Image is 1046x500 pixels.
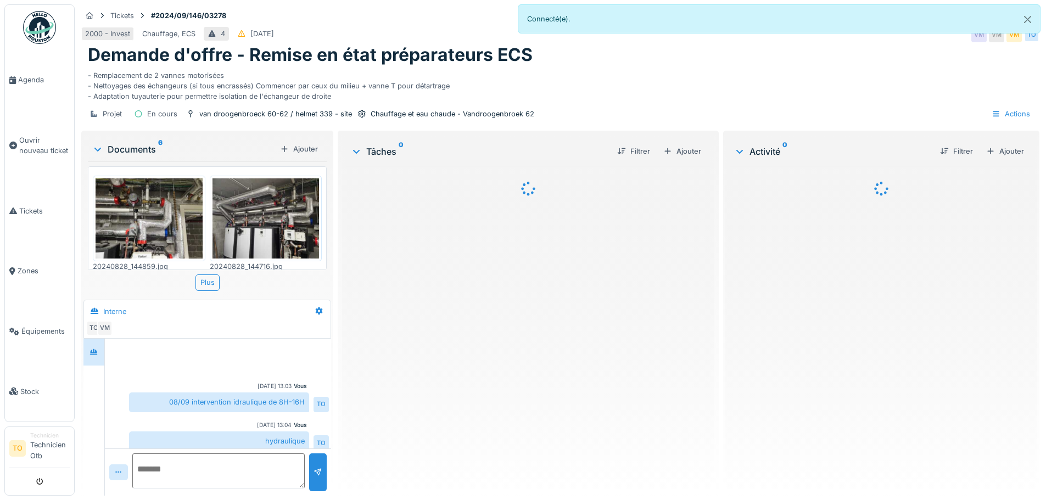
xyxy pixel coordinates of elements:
[9,431,70,468] a: TO TechnicienTechnicien Otb
[110,10,134,21] div: Tickets
[103,109,122,119] div: Projet
[129,431,309,451] div: hydraulique
[294,421,307,429] div: Vous
[88,44,533,65] h1: Demande d'offre - Remise en état préparateurs ECS
[147,109,177,119] div: En cours
[1024,27,1039,42] div: TO
[1006,27,1022,42] div: VM
[30,431,70,465] li: Technicien Otb
[93,261,205,272] div: 20240828_144859.jpg
[20,386,70,397] span: Stock
[18,75,70,85] span: Agenda
[19,135,70,156] span: Ouvrir nouveau ticket
[30,431,70,440] div: Technicien
[5,50,74,110] a: Agenda
[9,440,26,457] li: TO
[23,11,56,44] img: Badge_color-CXgf-gQk.svg
[982,144,1028,159] div: Ajouter
[1015,5,1040,34] button: Close
[314,435,329,451] div: TO
[85,29,130,39] div: 2000 - Invest
[5,301,74,362] a: Équipements
[221,29,225,39] div: 4
[659,144,706,159] div: Ajouter
[518,4,1041,33] div: Connecté(e).
[129,392,309,412] div: 08/09 intervention idraulique de 8H-16H
[142,29,195,39] div: Chauffage, ECS
[88,66,1033,102] div: - Remplacement de 2 vannes motorisées - Nettoyages des échangeurs (si tous encrassés) Commencer p...
[294,382,307,390] div: Vous
[19,206,70,216] span: Tickets
[351,145,608,158] div: Tâches
[5,110,74,181] a: Ouvrir nouveau ticket
[987,106,1035,122] div: Actions
[21,326,70,336] span: Équipements
[195,274,220,290] div: Plus
[250,29,274,39] div: [DATE]
[258,382,292,390] div: [DATE] 13:03
[5,361,74,422] a: Stock
[257,421,292,429] div: [DATE] 13:04
[92,143,276,156] div: Documents
[86,321,102,336] div: TO
[613,144,655,159] div: Filtrer
[734,145,931,158] div: Activité
[147,10,231,21] strong: #2024/09/146/03278
[199,109,352,119] div: van droogenbroeck 60-62 / helmet 339 - site
[989,27,1004,42] div: VM
[158,143,163,156] sup: 6
[18,266,70,276] span: Zones
[210,261,322,272] div: 20240828_144716.jpg
[212,178,320,259] img: 5g392laiqzv7jjld2s9ra2lv667i
[276,142,322,156] div: Ajouter
[97,321,113,336] div: VM
[782,145,787,158] sup: 0
[314,397,329,412] div: TO
[936,144,977,159] div: Filtrer
[96,178,203,259] img: k0n4ff0tfdqppixuyozobqohjczd
[5,181,74,241] a: Tickets
[103,306,126,317] div: Interne
[971,27,987,42] div: VM
[399,145,404,158] sup: 0
[5,241,74,301] a: Zones
[371,109,534,119] div: Chauffage et eau chaude - Vandroogenbroek 62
